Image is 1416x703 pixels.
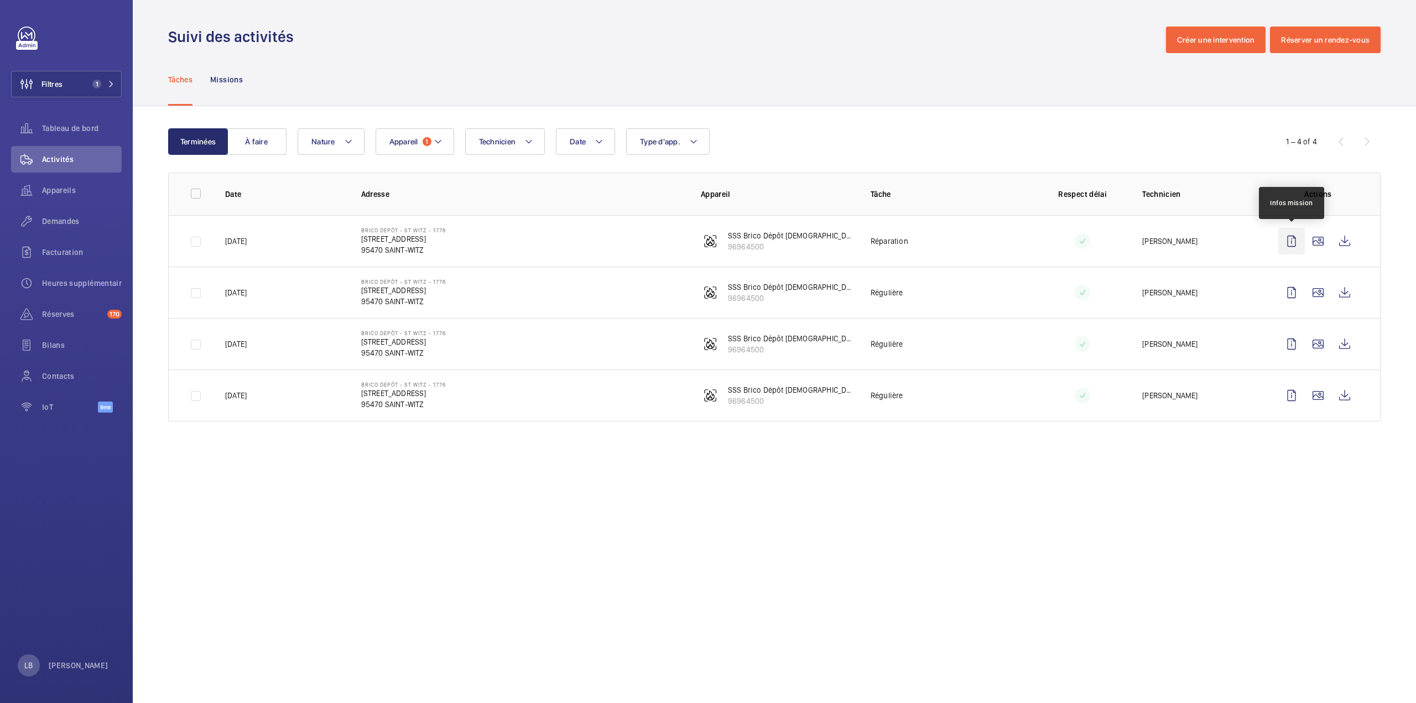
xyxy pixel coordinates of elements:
[1142,390,1198,401] p: [PERSON_NAME]
[389,137,418,146] span: Appareil
[168,74,192,85] p: Tâches
[704,389,717,402] img: fire_alarm.svg
[701,189,853,200] p: Appareil
[871,189,1023,200] p: Tâche
[1142,189,1261,200] p: Technicien
[98,402,113,413] span: Beta
[42,309,103,320] span: Réserves
[361,285,446,296] p: [STREET_ADDRESS]
[423,137,431,146] span: 1
[871,390,903,401] p: Régulière
[704,286,717,299] img: fire_alarm.svg
[225,390,247,401] p: [DATE]
[225,339,247,350] p: [DATE]
[728,333,853,344] p: SSS Brico Dépôt [DEMOGRAPHIC_DATA]
[728,395,853,407] p: 96964500
[24,660,33,671] p: LB
[871,287,903,298] p: Régulière
[42,154,122,165] span: Activités
[361,227,446,233] p: Brico Dépôt - ST WITZ - 1776
[1270,27,1381,53] button: Réserver un rendez-vous
[640,137,680,146] span: Type d'app.
[42,216,122,227] span: Demandes
[728,384,853,395] p: SSS Brico Dépôt [DEMOGRAPHIC_DATA]
[728,230,853,241] p: SSS Brico Dépôt [DEMOGRAPHIC_DATA]
[92,80,101,88] span: 1
[361,399,446,410] p: 95470 SAINT-WITZ
[1142,339,1198,350] p: [PERSON_NAME]
[626,128,710,155] button: Type d'app.
[570,137,586,146] span: Date
[168,128,228,155] button: Terminées
[361,388,446,399] p: [STREET_ADDRESS]
[42,278,122,289] span: Heures supplémentaires
[1040,189,1125,200] p: Respect délai
[1142,287,1198,298] p: [PERSON_NAME]
[479,137,516,146] span: Technicien
[871,236,908,247] p: Réparation
[728,241,853,252] p: 96964500
[871,339,903,350] p: Régulière
[361,336,446,347] p: [STREET_ADDRESS]
[1166,27,1266,53] button: Créer une intervention
[361,244,446,256] p: 95470 SAINT-WITZ
[42,247,122,258] span: Facturation
[49,660,108,671] p: [PERSON_NAME]
[11,71,122,97] button: Filtres1
[168,27,300,47] h1: Suivi des activités
[227,128,287,155] button: À faire
[728,282,853,293] p: SSS Brico Dépôt [DEMOGRAPHIC_DATA]
[361,296,446,307] p: 95470 SAINT-WITZ
[42,340,122,351] span: Bilans
[704,235,717,248] img: fire_alarm.svg
[1286,136,1317,147] div: 1 – 4 of 4
[1270,198,1313,208] div: Infos mission
[41,79,63,90] span: Filtres
[361,189,683,200] p: Adresse
[311,137,335,146] span: Nature
[225,287,247,298] p: [DATE]
[361,381,446,388] p: Brico Dépôt - ST WITZ - 1776
[728,344,853,355] p: 96964500
[225,236,247,247] p: [DATE]
[42,123,122,134] span: Tableau de bord
[1142,236,1198,247] p: [PERSON_NAME]
[361,347,446,358] p: 95470 SAINT-WITZ
[556,128,615,155] button: Date
[107,310,122,319] span: 170
[465,128,545,155] button: Technicien
[361,330,446,336] p: Brico Dépôt - ST WITZ - 1776
[225,189,343,200] p: Date
[376,128,454,155] button: Appareil1
[298,128,365,155] button: Nature
[42,185,122,196] span: Appareils
[210,74,243,85] p: Missions
[42,402,98,413] span: IoT
[42,371,122,382] span: Contacts
[361,233,446,244] p: [STREET_ADDRESS]
[704,337,717,351] img: fire_alarm.svg
[361,278,446,285] p: Brico Dépôt - ST WITZ - 1776
[728,293,853,304] p: 96964500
